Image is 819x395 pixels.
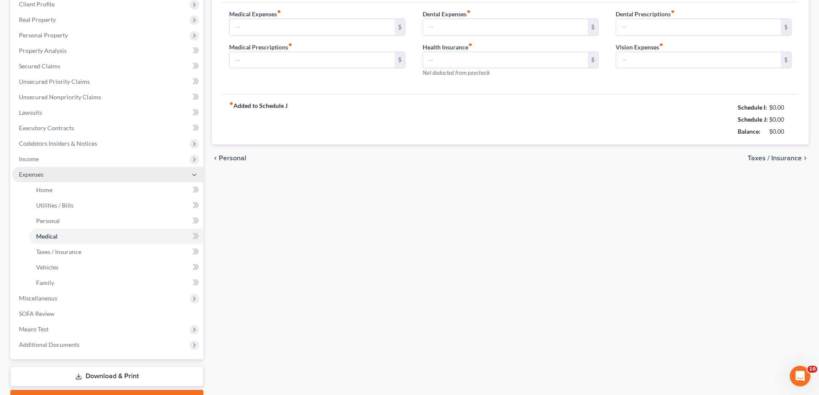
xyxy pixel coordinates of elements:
div: $ [588,19,598,35]
input: -- [616,52,781,68]
span: Means Test [19,325,49,333]
a: Medical [29,229,203,244]
div: $ [781,52,791,68]
i: fiber_manual_record [229,101,233,106]
i: fiber_manual_record [671,9,675,14]
span: Family [36,279,54,286]
a: Unsecured Nonpriority Claims [12,89,203,105]
i: chevron_left [212,155,219,162]
a: SOFA Review [12,306,203,322]
span: Property Analysis [19,47,67,54]
label: Vision Expenses [616,43,663,52]
strong: Schedule J: [738,116,768,123]
div: $ [781,19,791,35]
i: fiber_manual_record [288,43,292,47]
a: Lawsuits [12,105,203,120]
input: -- [423,19,588,35]
div: $ [588,52,598,68]
label: Health Insurance [423,43,472,52]
label: Medical Expenses [229,9,281,18]
button: Taxes / Insurance chevron_right [748,155,809,162]
i: chevron_right [802,155,809,162]
div: $ [395,52,405,68]
input: -- [423,52,588,68]
i: fiber_manual_record [466,9,471,14]
strong: Added to Schedule J [229,101,288,138]
span: Executory Contracts [19,124,74,132]
input: -- [616,19,781,35]
a: Property Analysis [12,43,203,58]
a: Unsecured Priority Claims [12,74,203,89]
i: fiber_manual_record [468,43,472,47]
span: Unsecured Nonpriority Claims [19,93,101,101]
a: Home [29,182,203,198]
span: Medical [36,233,58,240]
div: $0.00 [769,127,792,136]
i: fiber_manual_record [659,43,663,47]
label: Dental Expenses [423,9,471,18]
label: Medical Prescriptions [229,43,292,52]
strong: Schedule I: [738,104,767,111]
div: $ [395,19,405,35]
a: Taxes / Insurance [29,244,203,260]
span: Client Profile [19,0,55,8]
a: Download & Print [10,366,203,386]
span: Lawsuits [19,109,42,116]
span: Personal [36,217,60,224]
span: Vehicles [36,263,58,271]
label: Dental Prescriptions [616,9,675,18]
div: $0.00 [769,103,792,112]
a: Vehicles [29,260,203,275]
span: Secured Claims [19,62,60,70]
span: Miscellaneous [19,294,57,302]
span: Taxes / Insurance [36,248,81,255]
span: Personal [219,155,246,162]
span: SOFA Review [19,310,55,317]
span: Personal Property [19,31,68,39]
input: -- [230,52,394,68]
span: Home [36,186,52,193]
span: Taxes / Insurance [748,155,802,162]
button: chevron_left Personal [212,155,246,162]
span: 10 [807,366,817,373]
span: Utilities / Bills [36,202,74,209]
span: Income [19,155,39,162]
span: Additional Documents [19,341,80,348]
div: $0.00 [769,115,792,124]
span: Codebtors Insiders & Notices [19,140,97,147]
i: fiber_manual_record [277,9,281,14]
strong: Balance: [738,128,761,135]
span: Unsecured Priority Claims [19,78,90,85]
a: Family [29,275,203,291]
span: Expenses [19,171,43,178]
a: Executory Contracts [12,120,203,136]
a: Secured Claims [12,58,203,74]
span: Not deducted from paycheck [423,69,490,76]
iframe: Intercom live chat [790,366,810,386]
a: Utilities / Bills [29,198,203,213]
span: Real Property [19,16,56,23]
a: Personal [29,213,203,229]
input: -- [230,19,394,35]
